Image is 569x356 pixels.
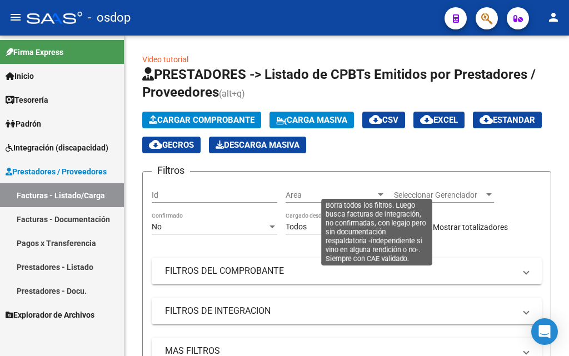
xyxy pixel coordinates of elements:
[433,220,508,234] span: Mostrar totalizadores
[6,94,48,106] span: Tesorería
[286,190,376,200] span: Area
[209,137,306,153] button: Descarga Masiva
[152,298,542,324] mat-expansion-panel-header: FILTROS DE INTEGRACION
[165,265,515,277] mat-panel-title: FILTROS DEL COMPROBANTE
[369,115,398,125] span: CSV
[152,258,542,284] mat-expansion-panel-header: FILTROS DEL COMPROBANTE
[480,115,535,125] span: Estandar
[142,55,188,64] a: Video tutorial
[480,113,493,126] mat-icon: cloud_download
[6,118,41,130] span: Padrón
[547,11,560,24] mat-icon: person
[420,115,458,125] span: EXCEL
[420,113,433,126] mat-icon: cloud_download
[369,113,382,126] mat-icon: cloud_download
[165,305,515,317] mat-panel-title: FILTROS DE INTEGRACION
[6,309,94,321] span: Explorador de Archivos
[209,137,306,153] app-download-masive: Descarga masiva de comprobantes (adjuntos)
[142,112,261,128] button: Cargar Comprobante
[6,166,107,178] span: Prestadores / Proveedores
[394,190,484,200] span: Seleccionar Gerenciador
[473,112,542,128] button: Estandar
[6,46,63,58] span: Firma Express
[6,70,34,82] span: Inicio
[142,67,536,100] span: PRESTADORES -> Listado de CPBTs Emitidos por Prestadores / Proveedores
[413,112,465,128] button: EXCEL
[269,112,354,128] button: Carga Masiva
[531,318,558,345] div: Open Intercom Messenger
[286,222,307,231] span: Todos
[142,137,201,153] button: Gecros
[149,115,254,125] span: Cargar Comprobante
[219,88,245,99] span: (alt+q)
[276,115,347,125] span: Carga Masiva
[152,163,190,178] h3: Filtros
[152,222,162,231] span: No
[9,11,22,24] mat-icon: menu
[362,112,405,128] button: CSV
[6,142,108,154] span: Integración (discapacidad)
[216,140,300,150] span: Descarga Masiva
[149,140,194,150] span: Gecros
[149,138,162,151] mat-icon: cloud_download
[88,6,131,30] span: - osdop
